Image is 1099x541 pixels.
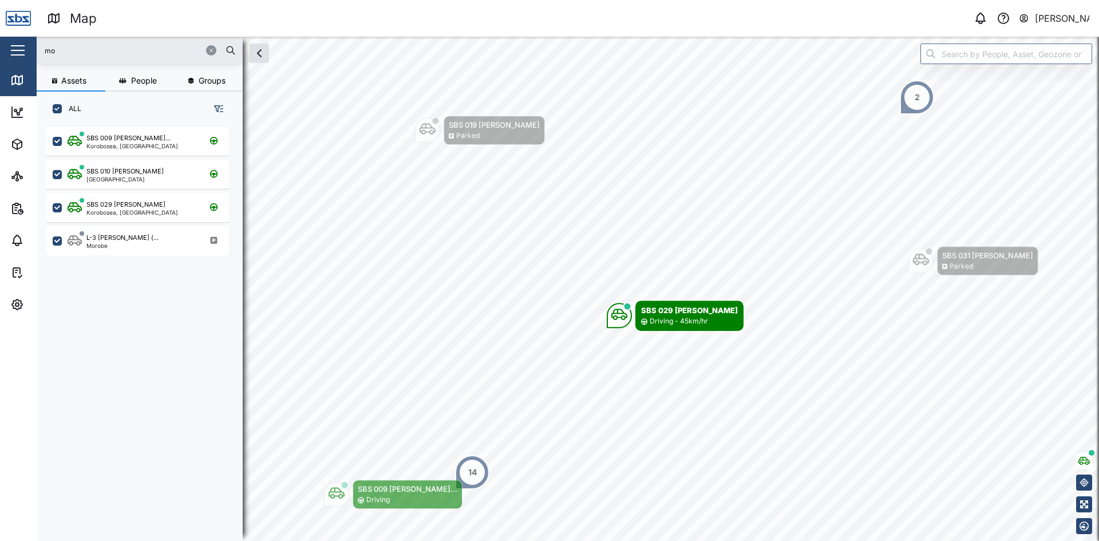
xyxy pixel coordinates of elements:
[6,6,31,31] img: Main Logo
[46,123,242,532] div: grid
[44,42,236,59] input: Search assets or drivers
[1018,10,1090,26] button: [PERSON_NAME]
[30,298,70,311] div: Settings
[86,176,164,182] div: [GEOGRAPHIC_DATA]
[449,119,540,131] div: SBS 019 [PERSON_NAME]
[915,91,920,104] div: 2
[61,77,86,85] span: Assets
[650,316,708,327] div: Driving - 45km/hr
[468,466,477,479] div: 14
[950,261,973,272] div: Parked
[70,9,97,29] div: Map
[30,202,69,215] div: Reports
[131,77,157,85] span: People
[86,243,159,248] div: Morobe
[30,170,57,183] div: Sites
[455,455,489,489] div: Map marker
[86,167,164,176] div: SBS 010 [PERSON_NAME]
[641,305,738,316] div: SBS 029 [PERSON_NAME]
[358,483,457,495] div: SBS 009 [PERSON_NAME]...
[37,37,1099,541] canvas: Map
[456,131,480,141] div: Parked
[908,246,1038,275] div: Map marker
[199,77,226,85] span: Groups
[86,143,178,149] div: Korobosea, [GEOGRAPHIC_DATA]
[30,266,61,279] div: Tasks
[920,44,1092,64] input: Search by People, Asset, Geozone or Place
[942,250,1033,261] div: SBS 031 [PERSON_NAME]
[86,233,159,243] div: L-3 [PERSON_NAME] (...
[30,138,65,151] div: Assets
[86,210,178,215] div: Korobosea, [GEOGRAPHIC_DATA]
[62,104,81,113] label: ALL
[86,133,171,143] div: SBS 009 [PERSON_NAME]...
[415,116,545,145] div: Map marker
[324,480,462,509] div: Map marker
[900,80,934,114] div: Map marker
[30,234,65,247] div: Alarms
[30,74,56,86] div: Map
[607,301,744,331] div: Map marker
[86,200,165,210] div: SBS 029 [PERSON_NAME]
[1035,11,1090,26] div: [PERSON_NAME]
[366,495,390,506] div: Driving
[30,106,81,119] div: Dashboard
